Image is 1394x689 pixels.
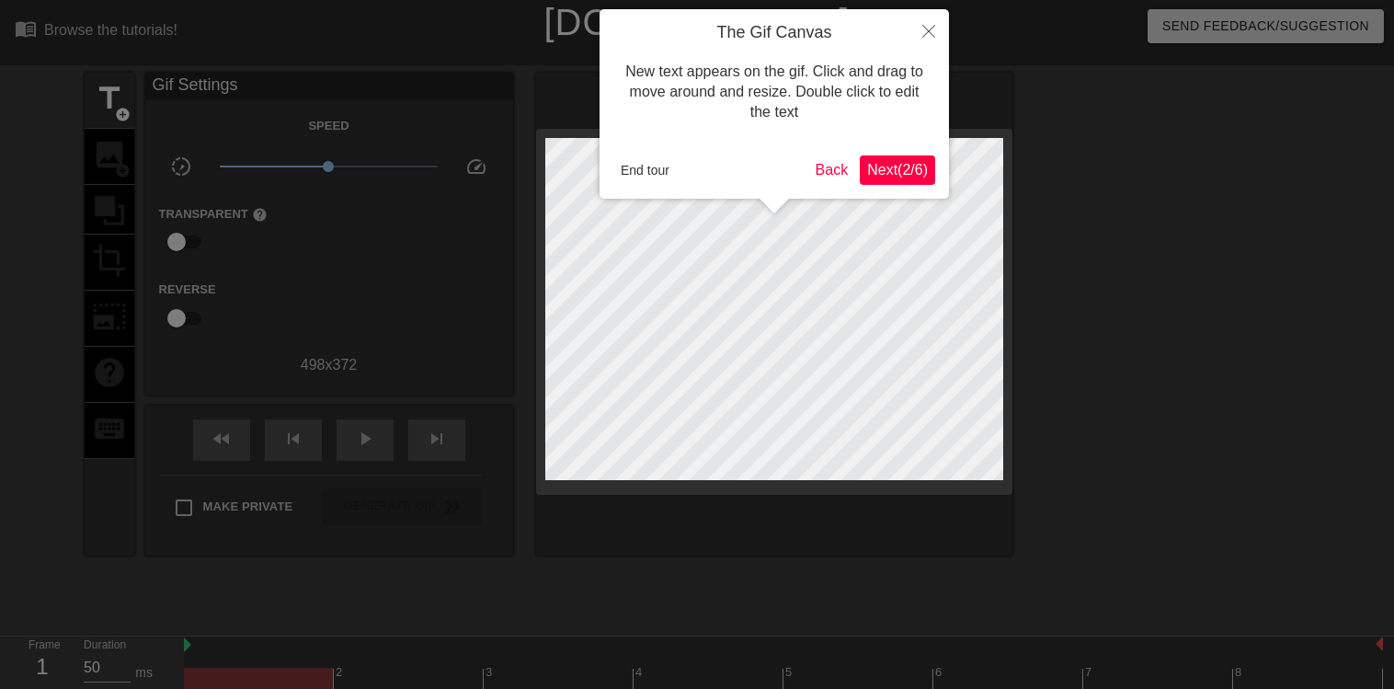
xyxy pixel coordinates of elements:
[908,9,949,52] button: Close
[474,41,1003,63] div: The online gif editor
[159,205,268,224] label: Transparent
[1148,9,1384,43] button: Send Feedback/Suggestion
[211,428,233,450] span: fast_rewind
[29,650,56,683] div: 1
[635,663,646,682] div: 4
[145,73,513,100] div: Gif Settings
[170,155,192,178] span: slow_motion_video
[145,354,513,376] div: 498 x 372
[159,281,216,299] label: Reverse
[935,663,945,682] div: 6
[543,2,850,42] a: [DOMAIN_NAME]
[115,107,131,122] span: add_circle
[336,663,346,682] div: 2
[808,155,856,185] button: Back
[860,155,935,185] button: Next
[465,155,487,178] span: speed
[1162,15,1369,38] span: Send Feedback/Suggestion
[867,162,928,178] span: Next ( 2 / 6 )
[613,23,935,43] h4: The Gif Canvas
[308,117,348,135] label: Speed
[282,428,304,450] span: skip_previous
[252,207,268,223] span: help
[92,81,127,116] span: title
[135,663,153,683] div: ms
[203,498,293,516] span: Make Private
[1235,663,1245,682] div: 8
[613,156,677,184] button: End tour
[44,22,177,38] div: Browse the tutorials!
[486,663,496,682] div: 3
[613,43,935,142] div: New text appears on the gif. Click and drag to move around and resize. Double click to edit the text
[84,640,126,651] label: Duration
[1085,663,1095,682] div: 7
[426,428,448,450] span: skip_next
[785,663,795,682] div: 5
[1376,637,1383,651] img: bound-end.png
[354,428,376,450] span: play_arrow
[15,17,177,46] a: Browse the tutorials!
[15,17,37,40] span: menu_book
